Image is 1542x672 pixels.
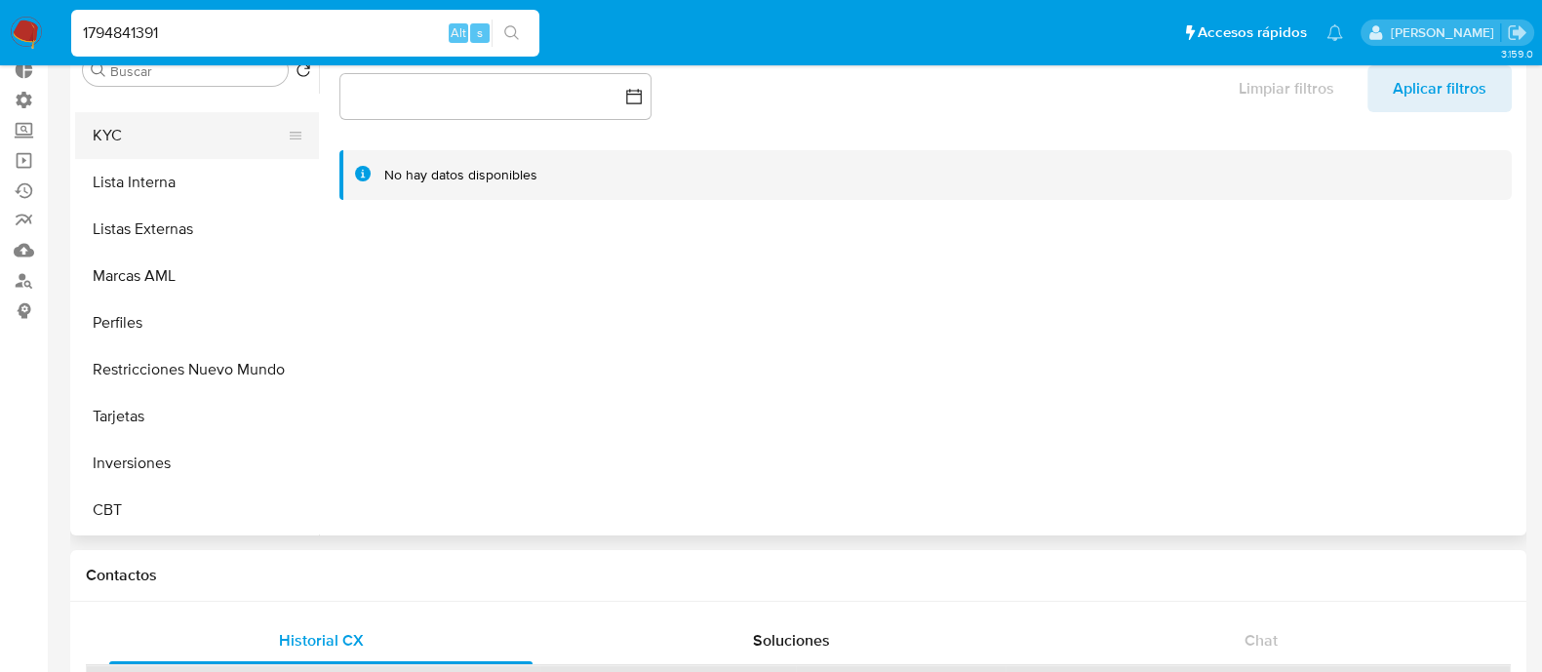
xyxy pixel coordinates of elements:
button: KYC [75,112,303,159]
a: Notificaciones [1326,24,1343,41]
button: Lista Interna [75,159,319,206]
span: Alt [451,23,466,42]
span: s [477,23,483,42]
button: CBT [75,487,319,534]
span: Historial CX [279,629,364,652]
button: Tarjetas [75,393,319,440]
span: 3.159.0 [1500,46,1532,61]
span: Accesos rápidos [1198,22,1307,43]
button: Buscar [91,62,106,78]
input: Buscar [110,62,280,80]
p: yanina.loff@mercadolibre.com [1390,23,1500,42]
a: Salir [1507,22,1527,43]
input: Buscar usuario o caso... [71,20,539,46]
span: Chat [1245,629,1278,652]
button: search-icon [492,20,532,47]
h1: Contactos [86,566,1511,585]
button: Listas Externas [75,206,319,253]
button: Perfiles [75,299,319,346]
button: Restricciones Nuevo Mundo [75,346,319,393]
span: Soluciones [753,629,830,652]
button: Marcas AML [75,253,319,299]
button: Inversiones [75,440,319,487]
button: Volver al orden por defecto [296,62,311,84]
